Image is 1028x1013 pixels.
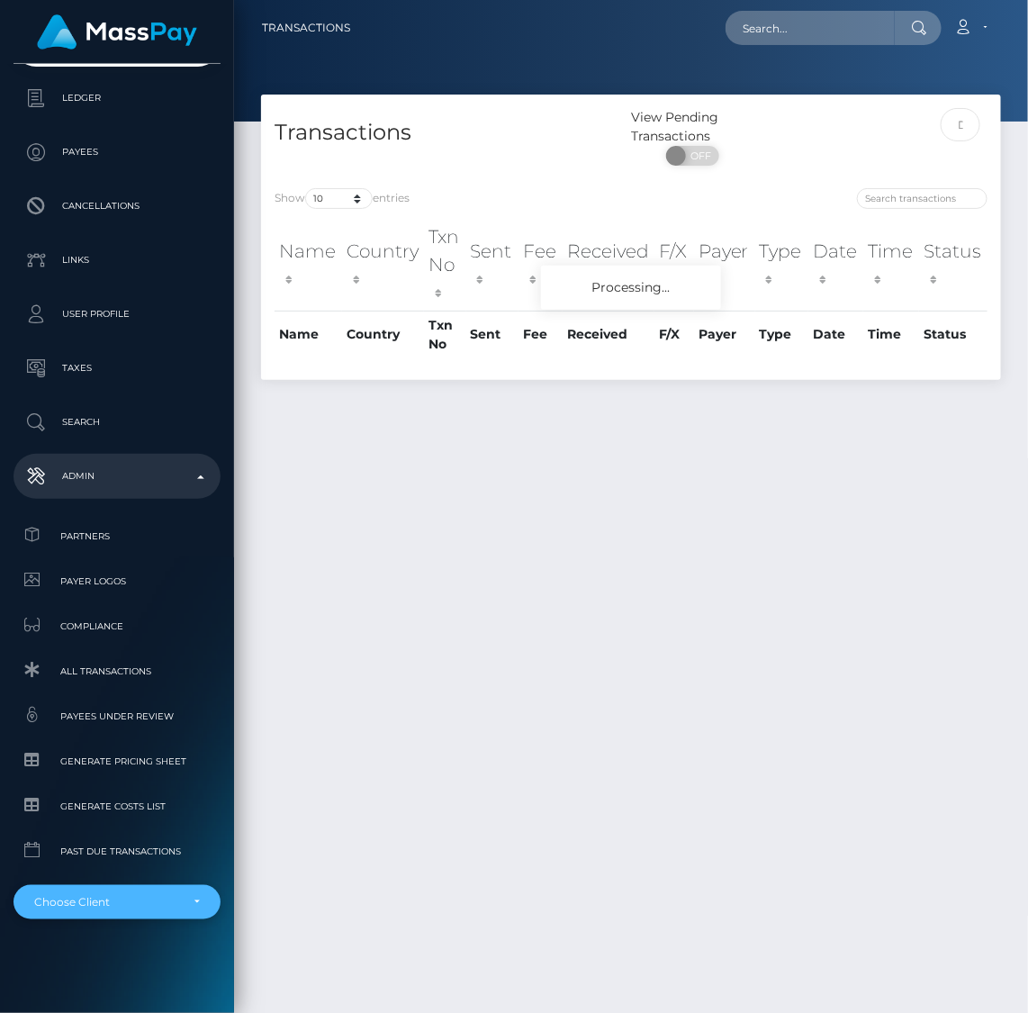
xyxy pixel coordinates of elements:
th: F/X [654,311,693,358]
a: Taxes [14,346,221,391]
a: Cancellations [14,184,221,229]
th: Date [808,219,863,310]
input: Search... [726,11,895,45]
th: Type [755,311,808,358]
th: Type [755,219,808,310]
p: User Profile [21,301,213,328]
span: Payees under Review [21,706,213,727]
p: Links [21,247,213,274]
th: Sent [466,311,519,358]
th: Payer [694,311,755,358]
div: Choose Client [34,895,179,909]
a: Links [14,238,221,283]
span: Payer Logos [21,571,213,592]
th: Country [342,219,424,310]
a: Search [14,400,221,445]
span: Generate Costs List [21,796,213,817]
span: OFF [676,146,721,166]
th: Sent [466,219,519,310]
th: Received [563,219,654,310]
th: Time [863,219,919,310]
a: Transactions [262,9,350,47]
div: View Pending Transactions [631,108,754,146]
th: Date [808,311,863,358]
img: MassPay Logo [37,14,197,50]
select: Showentries [305,188,373,209]
th: Txn No [424,219,465,310]
p: Taxes [21,355,213,382]
th: Time [863,311,919,358]
th: Txn No [424,311,465,358]
h4: Transactions [275,117,618,149]
p: Ledger [21,85,213,112]
th: Country [342,311,424,358]
th: F/X [654,219,693,310]
span: Past Due Transactions [21,841,213,862]
a: Ledger [14,76,221,121]
th: Status [919,311,987,358]
a: Payer Logos [14,562,221,601]
a: User Profile [14,292,221,337]
th: Name [275,311,342,358]
span: Compliance [21,616,213,637]
a: Payees [14,130,221,175]
input: Date filter [941,108,980,141]
th: Received [563,311,654,358]
p: Admin [21,463,213,490]
span: Partners [21,526,213,547]
span: All Transactions [21,661,213,682]
th: Status [919,219,987,310]
th: Name [275,219,342,310]
th: Fee [519,311,563,358]
p: Cancellations [21,193,213,220]
button: Choose Client [14,885,221,919]
p: Payees [21,139,213,166]
div: Processing... [541,266,721,310]
a: Partners [14,517,221,556]
a: Payees under Review [14,697,221,736]
a: Compliance [14,607,221,646]
a: All Transactions [14,652,221,691]
a: Generate Costs List [14,787,221,826]
th: Payer [694,219,755,310]
th: Fee [519,219,563,310]
span: Generate Pricing Sheet [21,751,213,772]
a: Generate Pricing Sheet [14,742,221,781]
input: Search transactions [857,188,987,209]
a: Admin [14,454,221,499]
a: Past Due Transactions [14,832,221,871]
p: Search [21,409,213,436]
label: Show entries [275,188,410,209]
